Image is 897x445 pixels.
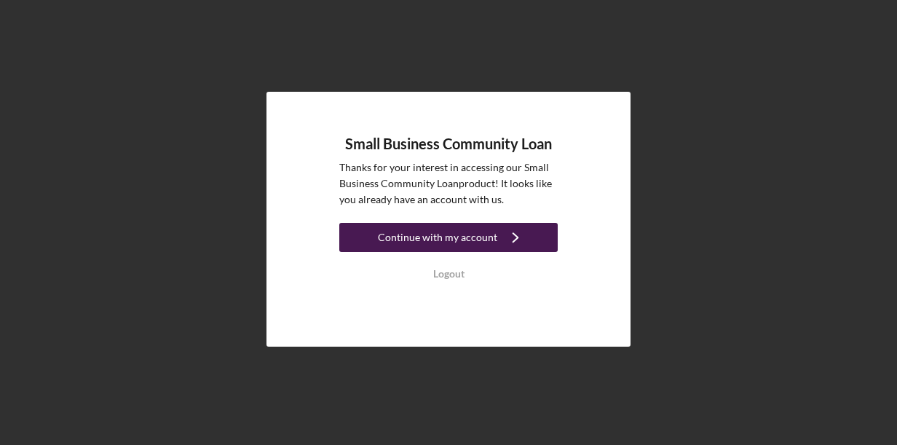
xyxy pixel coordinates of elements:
p: Thanks for your interest in accessing our Small Business Community Loan product! It looks like yo... [339,160,558,208]
button: Logout [339,259,558,288]
div: Continue with my account [378,223,497,252]
div: Logout [433,259,465,288]
h4: Small Business Community Loan [345,135,552,152]
a: Continue with my account [339,223,558,256]
button: Continue with my account [339,223,558,252]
